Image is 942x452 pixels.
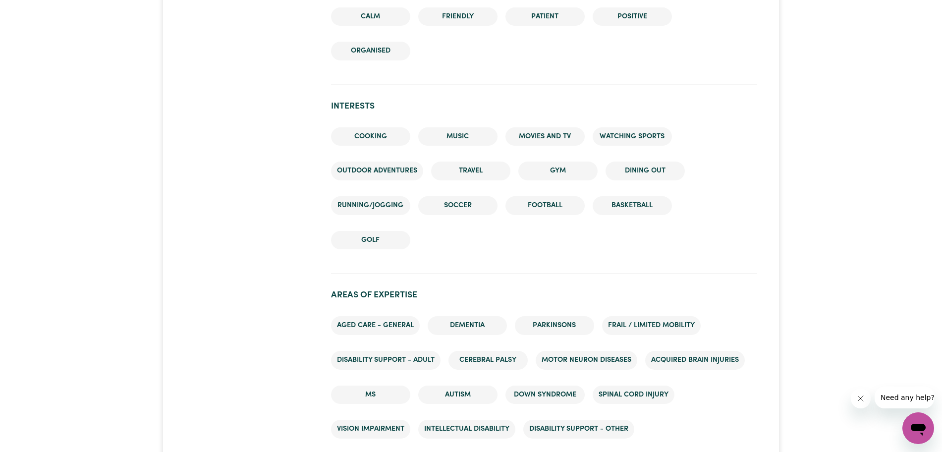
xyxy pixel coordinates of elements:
[331,127,410,146] li: Cooking
[331,101,757,112] h2: Interests
[418,420,515,439] li: Intellectual Disability
[593,127,672,146] li: Watching sports
[523,420,634,439] li: Disability support - Other
[448,351,528,370] li: Cerebral Palsy
[505,386,585,404] li: Down syndrome
[331,42,410,60] li: Organised
[505,196,585,215] li: Football
[902,412,934,444] iframe: Button to launch messaging window
[505,127,585,146] li: Movies and TV
[851,389,871,408] iframe: Close message
[331,386,410,404] li: MS
[331,231,410,250] li: Golf
[331,290,757,300] h2: Areas of Expertise
[418,386,498,404] li: Autism
[518,162,598,180] li: Gym
[331,7,410,26] li: Calm
[331,420,410,439] li: Vision impairment
[593,386,674,404] li: Spinal cord injury
[331,196,410,215] li: Running/Jogging
[536,351,637,370] li: Motor Neuron Diseases
[515,316,594,335] li: Parkinsons
[505,7,585,26] li: Patient
[418,196,498,215] li: Soccer
[331,162,423,180] li: Outdoor adventures
[875,387,934,408] iframe: Message from company
[602,316,701,335] li: Frail / limited mobility
[418,7,498,26] li: Friendly
[645,351,745,370] li: Acquired Brain Injuries
[606,162,685,180] li: Dining out
[6,7,60,15] span: Need any help?
[331,316,420,335] li: Aged care - General
[418,127,498,146] li: Music
[431,162,510,180] li: Travel
[593,7,672,26] li: Positive
[331,351,441,370] li: Disability support - Adult
[593,196,672,215] li: Basketball
[428,316,507,335] li: Dementia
